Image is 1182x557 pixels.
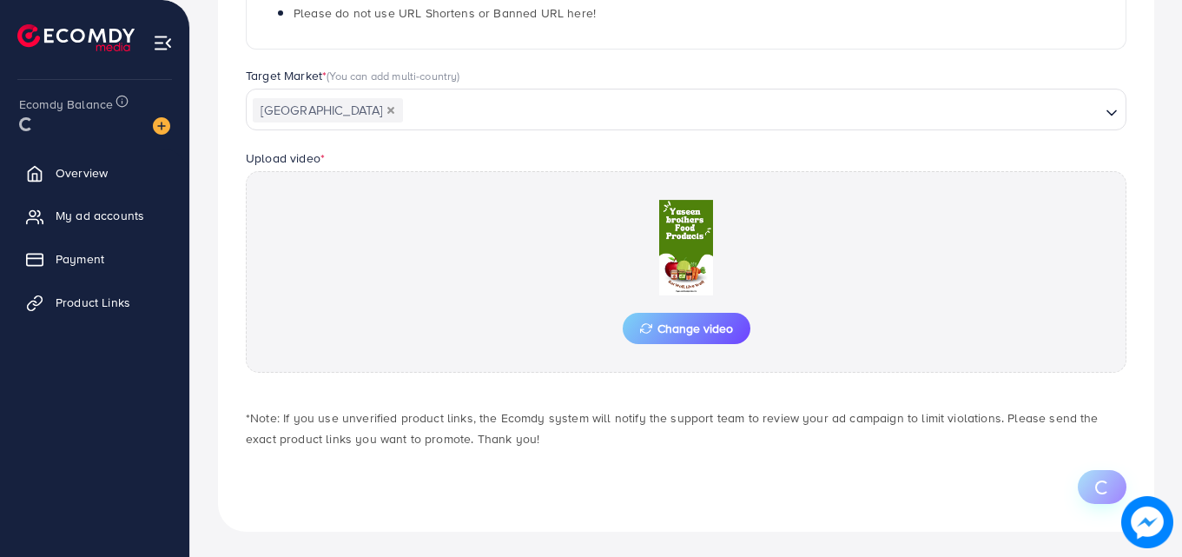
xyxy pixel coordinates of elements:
[56,207,144,224] span: My ad accounts
[246,89,1126,130] div: Search for option
[246,67,460,84] label: Target Market
[246,408,1126,449] p: *Note: If you use unverified product links, the Ecomdy system will notify the support team to rev...
[13,285,176,320] a: Product Links
[13,156,176,190] a: Overview
[599,200,773,295] img: Preview Image
[246,149,325,167] label: Upload video
[153,33,173,53] img: menu
[17,24,135,51] img: logo
[327,68,459,83] span: (You can add multi-country)
[623,313,750,344] button: Change video
[19,96,113,113] span: Ecomdy Balance
[13,242,176,276] a: Payment
[13,198,176,233] a: My ad accounts
[153,117,170,135] img: image
[56,294,130,311] span: Product Links
[56,250,104,268] span: Payment
[294,4,596,22] span: Please do not use URL Shortens or Banned URL here!
[640,322,733,335] span: Change video
[386,106,395,115] button: Deselect Pakistan
[56,164,108,182] span: Overview
[405,97,1099,124] input: Search for option
[253,98,403,123] span: [GEOGRAPHIC_DATA]
[1121,496,1173,548] img: image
